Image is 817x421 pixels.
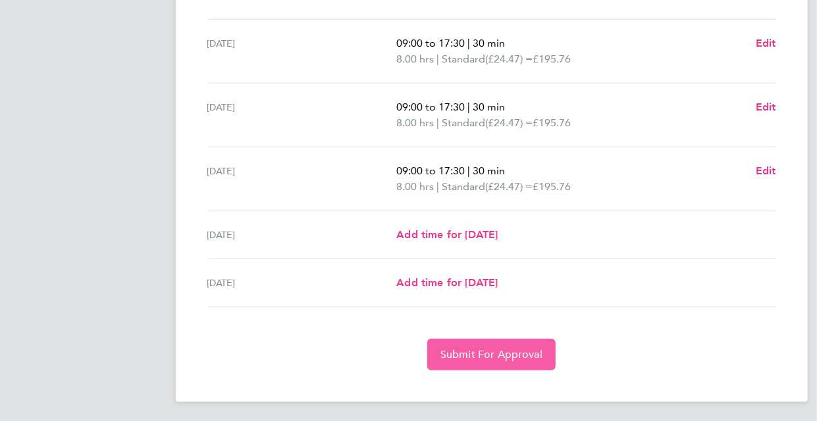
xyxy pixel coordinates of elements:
span: Standard [442,51,485,67]
div: [DATE] [207,36,397,67]
span: Edit [756,101,776,113]
span: Add time for [DATE] [396,228,498,241]
span: (£24.47) = [485,53,533,65]
span: 8.00 hrs [396,180,434,193]
span: 30 min [473,101,505,113]
div: [DATE] [207,227,397,243]
span: Edit [756,37,776,49]
div: [DATE] [207,275,397,291]
span: 09:00 to 17:30 [396,164,465,177]
span: | [467,101,470,113]
button: Submit For Approval [427,339,556,370]
div: [DATE] [207,163,397,195]
span: 09:00 to 17:30 [396,101,465,113]
span: Edit [756,164,776,177]
span: £195.76 [533,180,571,193]
span: 8.00 hrs [396,116,434,129]
span: Add time for [DATE] [396,276,498,289]
span: Standard [442,179,485,195]
span: 30 min [473,37,505,49]
span: (£24.47) = [485,116,533,129]
a: Add time for [DATE] [396,275,498,291]
span: Submit For Approval [440,348,542,361]
a: Edit [756,99,776,115]
a: Edit [756,163,776,179]
span: Standard [442,115,485,131]
a: Edit [756,36,776,51]
span: | [436,53,439,65]
span: | [436,180,439,193]
span: | [436,116,439,129]
span: 09:00 to 17:30 [396,37,465,49]
div: [DATE] [207,99,397,131]
span: 30 min [473,164,505,177]
span: £195.76 [533,53,571,65]
span: £195.76 [533,116,571,129]
span: (£24.47) = [485,180,533,193]
a: Add time for [DATE] [396,227,498,243]
span: | [467,164,470,177]
span: 8.00 hrs [396,53,434,65]
span: | [467,37,470,49]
